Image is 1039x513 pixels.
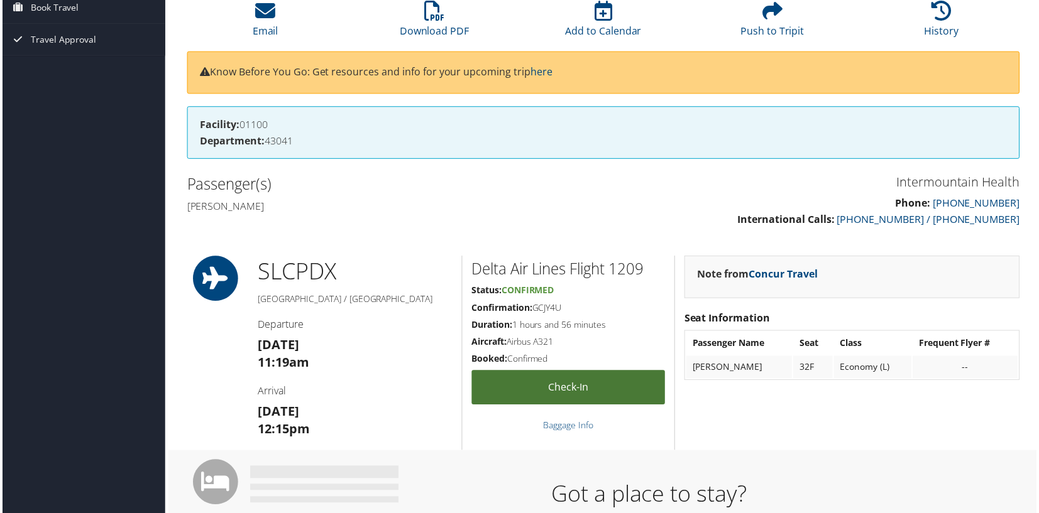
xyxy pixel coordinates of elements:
a: [PHONE_NUMBER] [935,197,1022,211]
td: Economy (L) [835,357,913,380]
a: Email [251,8,277,38]
h2: Delta Air Lines Flight 1209 [471,259,666,281]
th: Class [835,333,913,356]
a: Concur Travel [750,268,819,282]
strong: Aircraft: [471,337,507,349]
h5: GCJY4U [471,303,666,315]
span: Travel Approval [28,24,94,55]
th: Passenger Name [687,333,793,356]
strong: International Calls: [739,213,836,227]
a: here [530,65,552,79]
h3: Intermountain Health [613,174,1023,192]
strong: Phone: [897,197,932,211]
h5: Airbus A321 [471,337,666,350]
a: Baggage Info [543,421,593,433]
strong: [DATE] [256,404,298,421]
h5: 1 hours and 56 minutes [471,320,666,332]
strong: Status: [471,285,502,297]
h5: [GEOGRAPHIC_DATA] / [GEOGRAPHIC_DATA] [256,294,451,306]
h4: 01100 [199,120,1009,130]
td: [PERSON_NAME] [687,357,793,380]
h4: 43041 [199,136,1009,146]
h4: [PERSON_NAME] [185,200,595,214]
h2: Passenger(s) [185,174,595,195]
strong: Note from [698,268,819,282]
h4: Departure [256,318,451,332]
strong: 11:19am [256,355,308,372]
a: History [926,8,960,38]
strong: Confirmation: [471,303,532,315]
span: Confirmed [502,285,554,297]
h1: SLC PDX [256,257,451,288]
strong: Facility: [199,118,238,132]
a: Add to Calendar [565,8,642,38]
a: Check-in [471,372,666,406]
h4: Arrival [256,386,451,399]
div: -- [921,363,1014,374]
th: Seat [794,333,834,356]
a: Push to Tripit [742,8,806,38]
strong: Seat Information [685,312,771,326]
strong: Department: [199,134,263,148]
strong: [DATE] [256,338,298,355]
th: Frequent Flyer # [915,333,1020,356]
td: 32F [794,357,834,380]
a: [PHONE_NUMBER] / [PHONE_NUMBER] [838,213,1022,227]
strong: Duration: [471,320,512,332]
a: Download PDF [399,8,469,38]
h5: Confirmed [471,354,666,367]
p: Know Before You Go: Get resources and info for your upcoming trip [199,65,1009,81]
strong: 12:15pm [256,422,309,439]
strong: Booked: [471,354,507,366]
